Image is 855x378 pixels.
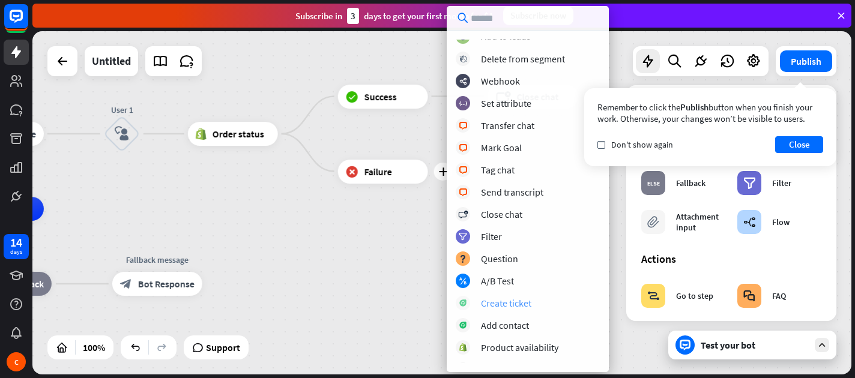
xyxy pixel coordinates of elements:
[481,164,515,176] div: Tag chat
[481,230,502,242] div: Filter
[459,100,467,107] i: block_set_attribute
[676,178,705,188] div: Fallback
[86,104,158,116] div: User 1
[641,252,821,266] div: Actions
[295,8,494,24] div: Subscribe in days to get your first month for $1
[138,278,195,290] span: Bot Response
[647,290,660,302] i: block_goto
[647,177,660,189] i: block_fallback
[780,50,832,72] button: Publish
[459,122,468,130] i: block_livechat
[481,53,565,65] div: Delete from segment
[7,352,26,371] div: C
[120,278,132,290] i: block_bot_response
[772,290,786,301] div: FAQ
[481,319,529,331] div: Add contact
[772,217,790,227] div: Flow
[346,166,358,178] i: block_failure
[676,290,713,301] div: Go to step
[481,253,518,265] div: Question
[206,338,240,357] span: Support
[347,8,359,24] div: 3
[680,101,708,113] span: Publish
[364,91,397,103] span: Success
[459,55,467,63] i: block_delete_from_segment
[459,255,467,263] i: block_question
[459,77,467,85] i: webhooks
[10,237,22,248] div: 14
[481,75,520,87] div: Webhook
[597,101,823,124] div: Remember to click the button when you finish your work. Otherwise, your changes won’t be visible ...
[481,341,558,353] div: Product availability
[772,178,791,188] div: Filter
[458,211,468,218] i: block_close_chat
[103,254,211,266] div: Fallback message
[701,339,809,351] div: Test your bot
[481,142,522,154] div: Mark Goal
[481,186,543,198] div: Send transcript
[481,297,531,309] div: Create ticket
[115,127,129,141] i: block_user_input
[481,119,534,131] div: Transfer chat
[743,177,756,189] i: filter
[481,208,522,220] div: Close chat
[775,136,823,153] button: Close
[10,248,22,256] div: days
[92,46,131,76] div: Untitled
[611,139,673,150] span: Don't show again
[743,290,755,302] i: block_faq
[459,233,467,241] i: filter
[346,91,358,103] i: block_success
[438,167,447,176] i: plus
[481,97,531,109] div: Set attribute
[459,166,468,174] i: block_livechat
[743,216,756,228] i: builder_tree
[212,128,264,140] span: Order status
[676,211,725,233] div: Attachment input
[10,5,46,41] button: Open LiveChat chat widget
[459,188,468,196] i: block_livechat
[79,338,109,357] div: 100%
[459,144,468,152] i: block_livechat
[459,277,467,285] i: block_ab_testing
[4,234,29,259] a: 14 days
[481,275,514,287] div: A/B Test
[647,216,659,228] i: block_attachment
[364,166,392,178] span: Failure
